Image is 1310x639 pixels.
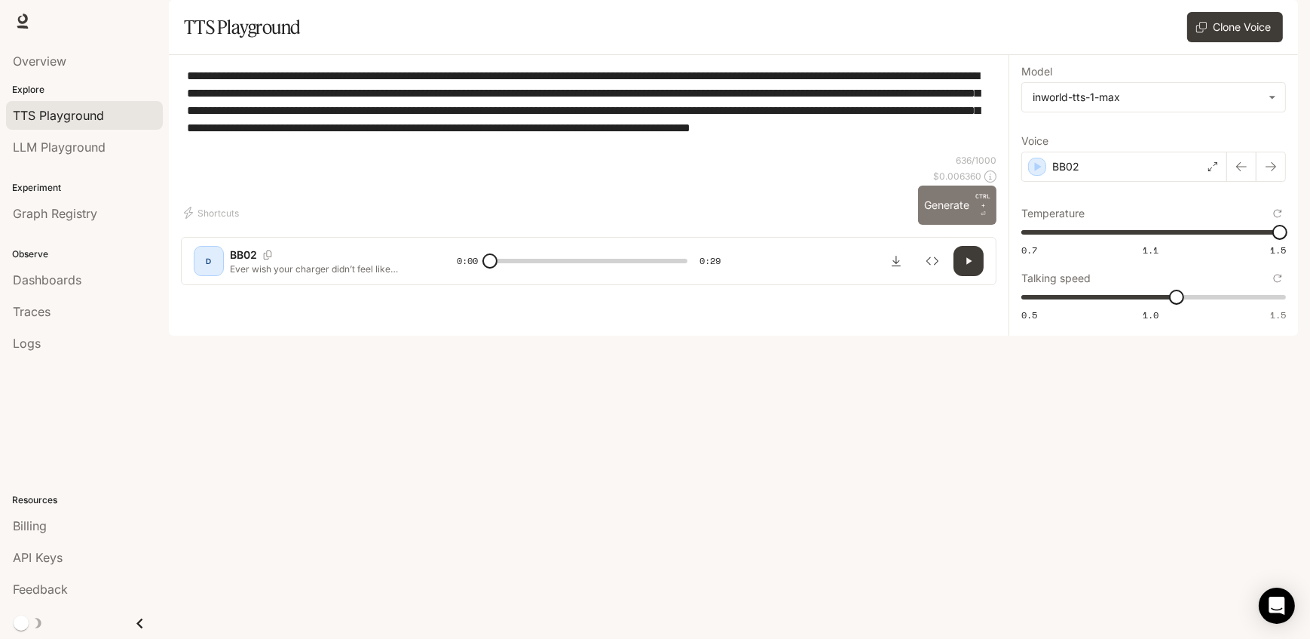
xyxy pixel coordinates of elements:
[881,246,911,276] button: Download audio
[1033,90,1261,105] div: inworld-tts-1-max
[1259,588,1295,624] div: Open Intercom Messenger
[1021,244,1037,257] span: 0.7
[1021,136,1048,146] p: Voice
[1021,273,1091,284] p: Talking speed
[230,247,257,263] p: BB02
[956,154,996,167] p: 636 / 1000
[1143,309,1158,321] span: 1.0
[1270,309,1286,321] span: 1.5
[230,263,421,275] p: Ever wish your charger didn’t feel like carrying a brick? Meet the world’s slimmest magnetic powe...
[975,192,990,219] p: ⏎
[1021,66,1052,77] p: Model
[184,12,301,42] h1: TTS Playground
[257,250,278,260] button: Copy Voice ID
[918,186,996,225] button: GenerateCTRL +⏎
[917,246,947,276] button: Inspect
[699,253,721,269] span: 0:29
[457,253,478,269] span: 0:00
[197,249,221,273] div: D
[1270,244,1286,257] span: 1.5
[1269,270,1286,287] button: Reset to default
[1052,159,1079,174] p: BB02
[181,201,245,225] button: Shortcuts
[1021,309,1037,321] span: 0.5
[1143,244,1158,257] span: 1.1
[1187,12,1283,42] button: Clone Voice
[1269,205,1286,222] button: Reset to default
[1022,83,1285,112] div: inworld-tts-1-max
[1021,208,1085,219] p: Temperature
[975,192,990,210] p: CTRL +
[933,170,981,183] p: $ 0.006360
